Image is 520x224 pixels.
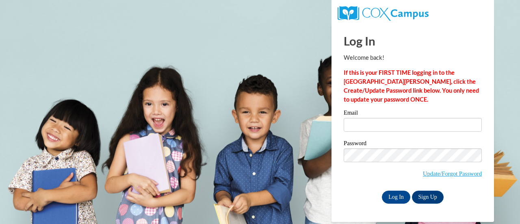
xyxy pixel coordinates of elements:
label: Password [344,140,482,148]
p: Welcome back! [344,53,482,62]
img: COX Campus [338,6,429,21]
strong: If this is your FIRST TIME logging in to the [GEOGRAPHIC_DATA][PERSON_NAME], click the Create/Upd... [344,69,479,103]
a: Sign Up [412,191,444,204]
a: Update/Forgot Password [423,170,482,177]
input: Log In [382,191,410,204]
label: Email [344,110,482,118]
h1: Log In [344,33,482,49]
